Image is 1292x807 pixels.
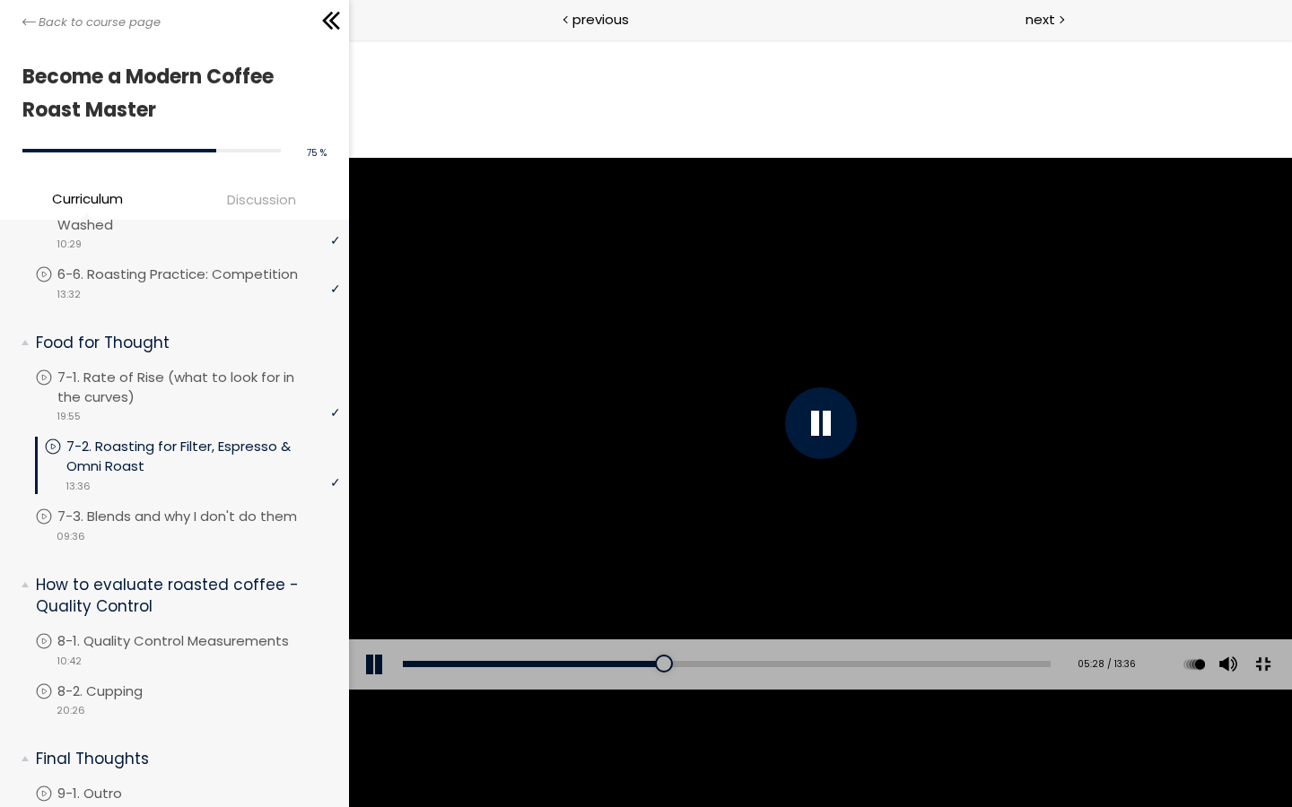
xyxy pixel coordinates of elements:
[22,13,161,31] a: Back to course page
[36,332,327,354] p: Food for Thought
[65,479,91,494] span: 13:36
[1026,9,1055,30] span: next
[572,9,629,30] span: previous
[57,368,340,407] p: 7-1. Rate of Rise (what to look for in the curves)
[307,146,327,160] span: 75 %
[718,618,787,632] div: 05:28 / 13:36
[39,13,161,31] span: Back to course page
[227,189,296,210] span: Discussion
[52,188,123,209] span: Curriculum
[66,437,340,476] p: 7-2. Roasting for Filter, Espresso & Omni Roast
[57,507,333,526] p: 7-3. Blends and why I don't do them
[832,600,859,650] button: Play back rate
[22,60,318,127] h1: Become a Modern Coffee Roast Master
[36,748,327,770] p: Final Thoughts
[57,287,81,302] span: 13:32
[57,409,81,424] span: 19:55
[36,574,327,618] p: How to evaluate roasted coffee - Quality Control
[57,265,334,284] p: 6-6. Roasting Practice: Competition
[57,529,85,544] span: 09:36
[864,600,891,650] button: Volume
[57,237,82,252] span: 10:29
[829,600,861,650] div: Change playback rate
